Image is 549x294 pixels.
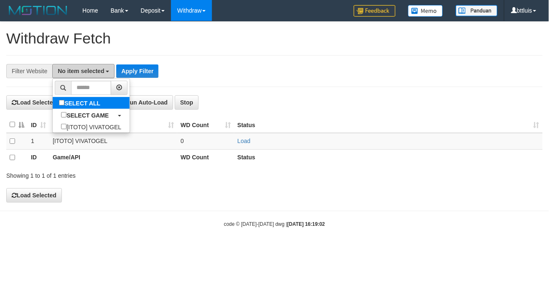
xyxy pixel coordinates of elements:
[6,168,222,180] div: Showing 1 to 1 of 1 entries
[6,95,62,110] button: Load Selected
[287,221,325,227] strong: [DATE] 16:19:02
[28,117,49,133] th: ID: activate to sort column ascending
[53,121,130,133] label: [ITOTO] VIVATOGEL
[6,188,62,202] button: Load Selected
[49,117,177,133] th: Game/API: activate to sort column ascending
[49,149,177,165] th: Game/API
[177,149,234,165] th: WD Count
[408,5,443,17] img: Button%20Memo.svg
[53,109,130,121] a: SELECT GAME
[6,64,52,78] div: Filter Website
[59,100,64,105] input: SELECT ALL
[237,138,250,144] a: Load
[234,149,543,165] th: Status
[28,133,49,149] td: 1
[61,112,66,118] input: SELECT GAME
[61,124,66,129] input: [ITOTO] VIVATOGEL
[456,5,498,16] img: panduan.png
[6,30,543,47] h1: Withdraw Fetch
[58,68,104,74] span: No item selected
[234,117,543,133] th: Status: activate to sort column ascending
[53,97,109,109] label: SELECT ALL
[354,5,396,17] img: Feedback.jpg
[177,117,234,133] th: WD Count: activate to sort column ascending
[175,95,199,110] button: Stop
[115,95,174,110] button: Run Auto-Load
[28,149,49,165] th: ID
[6,4,70,17] img: MOTION_logo.png
[49,133,177,149] td: [ITOTO] VIVATOGEL
[66,112,109,119] b: SELECT GAME
[181,138,184,144] span: 0
[224,221,325,227] small: code © [DATE]-[DATE] dwg |
[52,64,115,78] button: No item selected
[116,64,158,78] button: Apply Filter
